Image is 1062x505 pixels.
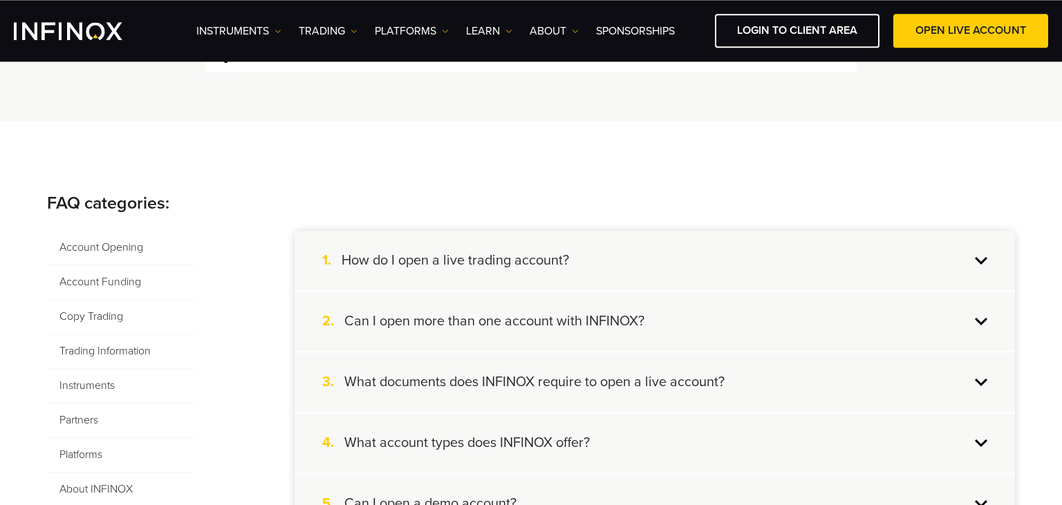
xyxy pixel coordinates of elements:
span: 3. [322,373,344,391]
a: LOGIN TO CLIENT AREA [715,14,879,48]
a: OPEN LIVE ACCOUNT [893,14,1048,48]
span: Copy Trading [47,300,196,334]
a: Learn [466,23,512,39]
span: Partners [47,403,196,438]
a: Instruments [196,23,281,39]
h4: Can I open more than one account with INFINOX? [344,312,644,330]
span: Account Funding [47,265,196,300]
h4: How do I open a live trading account? [342,251,569,269]
a: PLATFORMS [375,23,449,39]
span: Trading Information [47,334,196,369]
span: Instruments [47,369,196,403]
a: SPONSORSHIPS [596,23,675,39]
span: Account Opening [47,231,196,265]
span: 2. [322,312,344,330]
h4: What account types does INFINOX offer? [344,434,590,452]
span: 4. [322,434,344,452]
h4: What documents does INFINOX require to open a live account? [344,373,725,391]
a: ABOUT [530,23,579,39]
a: INFINOX Logo [14,22,155,40]
a: TRADING [299,23,357,39]
p: FAQ categories: [47,191,1015,217]
span: Platforms [47,438,196,473]
span: 1. [322,251,342,269]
